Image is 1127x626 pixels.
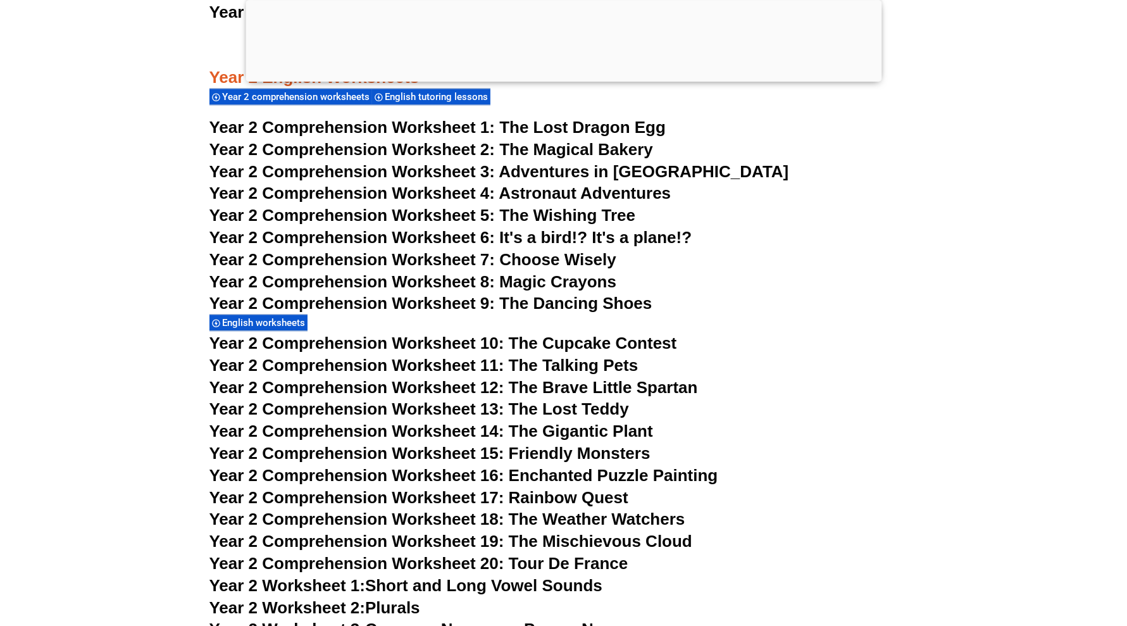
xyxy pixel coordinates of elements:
[209,140,653,159] a: Year 2 Comprehension Worksheet 2: The Magical Bakery
[209,250,495,269] span: Year 2 Comprehension Worksheet 7:
[209,554,628,573] a: Year 2 Comprehension Worksheet 20: Tour De France
[209,250,616,269] a: Year 2 Comprehension Worksheet 7: Choose Wisely
[499,250,616,269] span: Choose Wisely
[223,317,309,329] span: English worksheets
[499,206,635,225] span: The Wishing Tree
[916,483,1127,626] iframe: Chat Widget
[209,294,652,313] a: Year 2 Comprehension Worksheet 9: The Dancing Shoes
[499,162,788,181] span: Adventures in [GEOGRAPHIC_DATA]
[209,314,308,331] div: English worksheets
[209,576,602,595] a: Year 2 Worksheet 1:Short and Long Vowel Sounds
[209,576,366,595] span: Year 2 Worksheet 1:
[209,228,692,247] a: Year 2 Comprehension Worksheet 6: It's a bird!? It's a plane!?
[209,510,685,529] a: Year 2 Comprehension Worksheet 18: The Weather Watchers
[209,598,366,617] span: Year 2 Worksheet 2:
[209,3,375,22] span: Year 1 Worksheet 16:
[209,206,636,225] a: Year 2 Comprehension Worksheet 5: The Wishing Tree
[499,118,666,137] span: The Lost Dragon Egg
[209,466,718,485] a: Year 2 Comprehension Worksheet 16: Enchanted Puzzle Painting
[209,444,651,463] a: Year 2 Comprehension Worksheet 15: Friendly Monsters
[209,162,789,181] a: Year 2 Comprehension Worksheet 3: Adventures in [GEOGRAPHIC_DATA]
[209,356,638,375] a: Year 2 Comprehension Worksheet 11: The Talking Pets
[209,598,420,617] a: Year 2 Worksheet 2:Plurals
[209,25,918,89] h3: Year 2 English Worksheets
[209,162,495,181] span: Year 2 Comprehension Worksheet 3:
[209,532,692,551] a: Year 2 Comprehension Worksheet 19: The Mischievous Cloud
[209,118,495,137] span: Year 2 Comprehension Worksheet 1:
[223,91,374,103] span: Year 2 comprehension worksheets
[209,422,653,441] a: Year 2 Comprehension Worksheet 14: The Gigantic Plant
[209,206,495,225] span: Year 2 Comprehension Worksheet 5:
[499,184,671,203] span: Astronaut Adventures
[499,140,653,159] span: The Magical Bakery
[209,378,698,397] a: Year 2 Comprehension Worksheet 12: The Brave Little Spartan
[209,118,666,137] a: Year 2 Comprehension Worksheet 1: The Lost Dragon Egg
[209,184,671,203] a: Year 2 Comprehension Worksheet 4: Astronaut Adventures
[209,334,677,353] a: Year 2 Comprehension Worksheet 10: The Cupcake Contest
[209,272,617,291] a: Year 2 Comprehension Worksheet 8: Magic Crayons
[209,184,495,203] span: Year 2 Comprehension Worksheet 4:
[209,488,628,507] a: Year 2 Comprehension Worksheet 17: Rainbow Quest
[385,91,492,103] span: English tutoring lessons
[209,3,535,22] a: Year 1 Worksheet 16:Numbers and Words
[209,140,495,159] span: Year 2 Comprehension Worksheet 2:
[209,88,372,105] div: Year 2 comprehension worksheets
[209,399,629,418] a: Year 2 Comprehension Worksheet 13: The Lost Teddy
[372,88,490,105] div: English tutoring lessons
